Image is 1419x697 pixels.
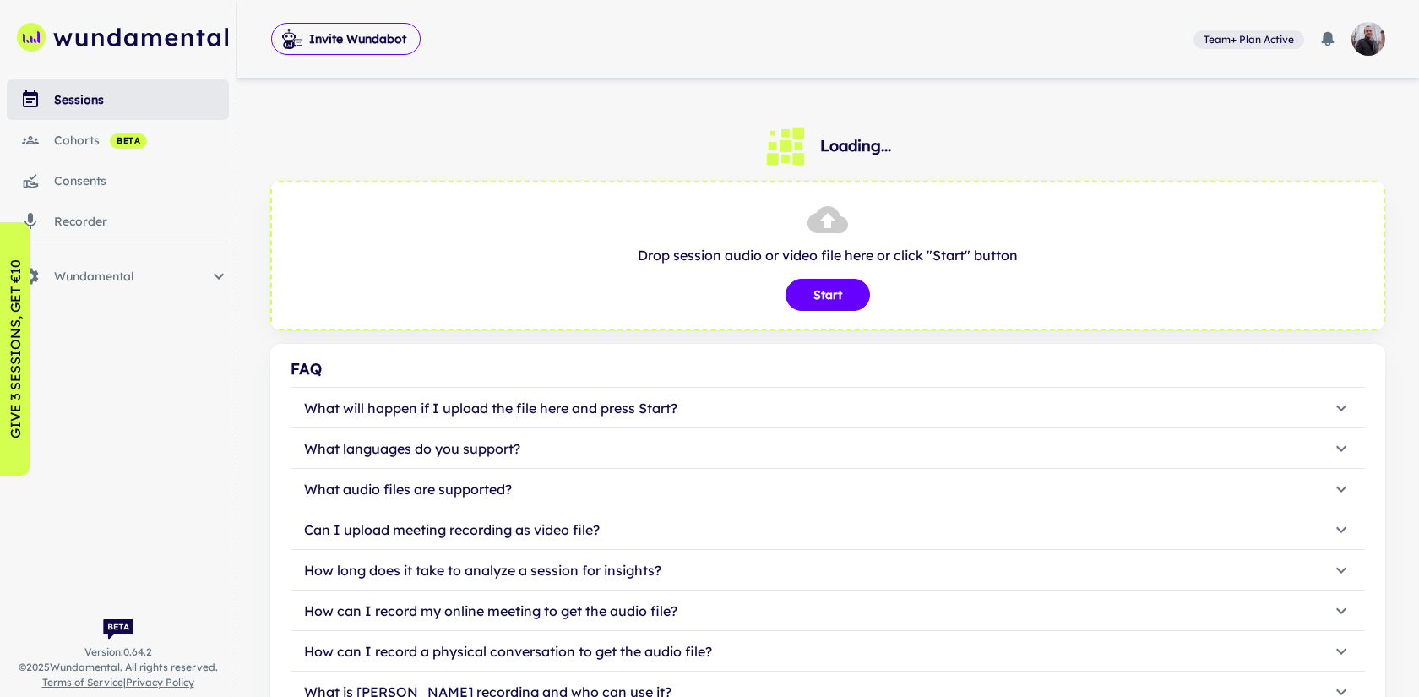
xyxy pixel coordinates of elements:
p: What audio files are supported? [304,479,512,499]
a: recorder [7,201,229,242]
span: © 2025 Wundamental. All rights reserved. [19,660,218,675]
span: Wundamental [54,267,209,286]
p: How can I record my online meeting to get the audio file? [304,601,677,621]
div: FAQ [291,357,1365,381]
a: Privacy Policy [126,676,194,689]
span: Version: 0.64.2 [84,645,152,660]
a: View and manage your current plan and billing details. [1193,29,1304,50]
img: photoURL [1351,22,1385,56]
span: | [42,675,194,690]
div: consents [54,172,229,190]
span: View and manage your current plan and billing details. [1193,30,1304,47]
button: How can I record my online meeting to get the audio file? [291,591,1365,631]
p: What languages do you support? [304,438,520,459]
button: Start [786,279,870,311]
p: Can I upload meeting recording as video file? [304,520,600,540]
p: Drop session audio or video file here or click "Start" button [289,245,1367,265]
button: How long does it take to analyze a session for insights? [291,550,1365,591]
button: What will happen if I upload the file here and press Start? [291,388,1365,428]
button: What audio files are supported? [291,469,1365,509]
span: beta [110,134,147,148]
a: cohorts beta [7,120,229,161]
div: Wundamental [7,256,229,297]
button: Can I upload meeting recording as video file? [291,509,1365,550]
p: What will happen if I upload the file here and press Start? [304,398,677,418]
button: How can I record a physical conversation to get the audio file? [291,631,1365,672]
p: How can I record a physical conversation to get the audio file? [304,641,712,662]
div: sessions [54,90,229,109]
span: Team+ Plan Active [1197,32,1301,47]
button: Invite Wundabot [271,23,421,55]
a: Terms of Service [42,676,123,689]
p: GIVE 3 SESSIONS, GET €10 [5,259,25,438]
div: cohorts [54,131,229,150]
a: consents [7,161,229,201]
span: Invite Wundabot to record a meeting [271,22,421,56]
button: What languages do you support? [291,428,1365,469]
a: sessions [7,79,229,120]
div: recorder [54,212,229,231]
p: How long does it take to analyze a session for insights? [304,560,661,580]
h6: Loading... [820,134,891,158]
